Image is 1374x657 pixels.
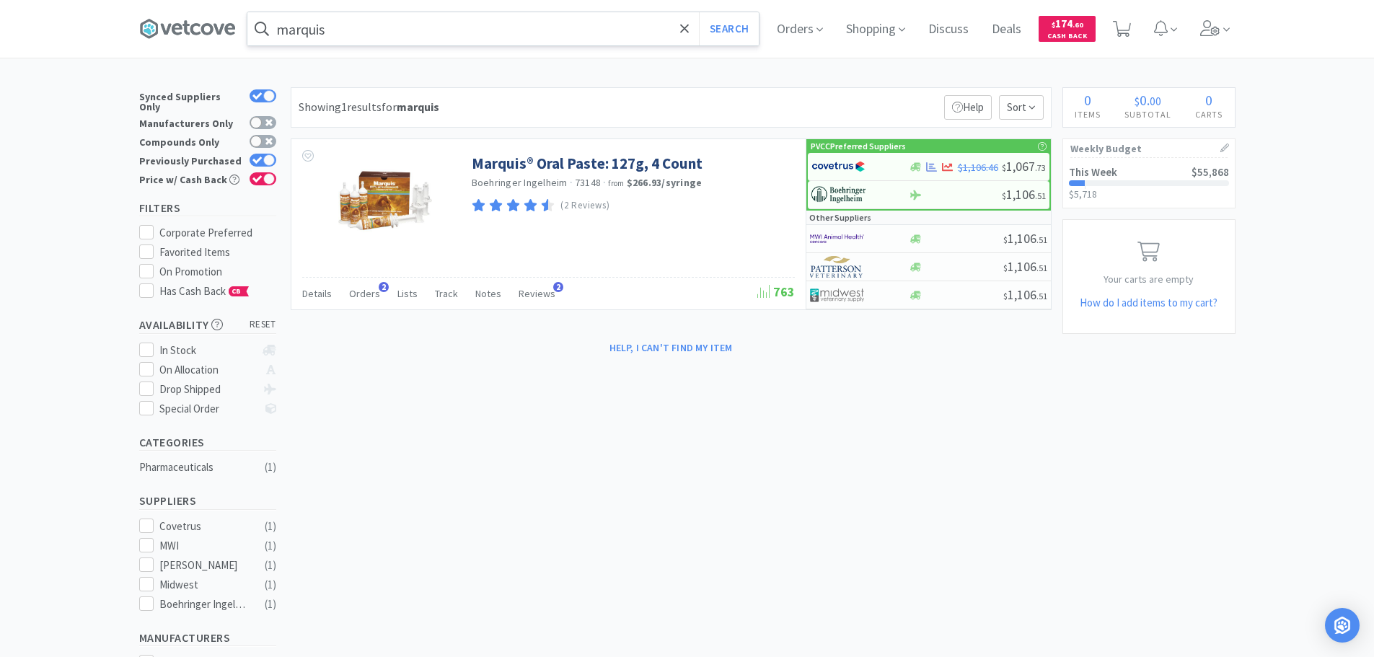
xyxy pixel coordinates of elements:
div: MWI [159,537,249,555]
span: 00 [1150,94,1161,108]
div: Midwest [159,576,249,594]
span: 1,106 [1003,230,1047,247]
div: Covetrus [159,518,249,535]
strong: $266.93 / syringe [627,176,703,189]
span: Details [302,287,332,300]
button: Help, I can't find my item [601,335,741,360]
div: ( 1 ) [265,537,276,555]
span: . 60 [1073,20,1083,30]
span: Cash Back [1047,32,1087,42]
strong: marquis [397,100,439,114]
h2: This Week [1069,167,1117,177]
span: $ [1003,234,1008,245]
h4: Subtotal [1113,107,1184,121]
span: Reviews [519,287,555,300]
p: Help [944,95,992,120]
p: PVCC Preferred Suppliers [811,139,906,153]
div: Previously Purchased [139,154,242,166]
span: reset [250,317,276,332]
span: Orders [349,287,380,300]
span: Lists [397,287,418,300]
div: On Allocation [159,361,255,379]
h4: Carts [1184,107,1235,121]
div: Boehringer Ingelheim [159,596,249,613]
span: $ [1002,190,1006,201]
span: 1,106 [1003,286,1047,303]
span: . 51 [1036,263,1047,273]
span: · [570,176,573,189]
div: On Promotion [159,263,276,281]
div: ( 1 ) [265,459,276,476]
div: Special Order [159,400,255,418]
img: 730db3968b864e76bcafd0174db25112_22.png [811,184,866,206]
span: 2 [553,282,563,292]
h1: Weekly Budget [1070,139,1228,158]
span: 0 [1205,91,1212,109]
a: Marquis® Oral Paste: 127g, 4 Count [472,154,703,173]
div: [PERSON_NAME] [159,557,249,574]
div: ( 1 ) [265,596,276,613]
div: ( 1 ) [265,557,276,574]
p: Your carts are empty [1063,271,1235,287]
span: 0 [1140,91,1147,109]
span: $55,868 [1192,165,1229,179]
span: $5,718 [1069,188,1097,200]
h5: Manufacturers [139,630,276,646]
h5: Categories [139,434,276,451]
a: Boehringer Ingelheim [472,176,568,189]
span: $ [1052,20,1055,30]
span: $ [1002,162,1006,173]
span: . 51 [1035,190,1046,201]
div: Manufacturers Only [139,116,242,128]
span: . 73 [1035,162,1046,173]
span: from [608,178,624,188]
span: Sort [999,95,1044,120]
div: Showing 1 results [299,98,439,117]
span: CB [229,287,244,296]
span: 1,106 [1002,186,1046,203]
span: Has Cash Back [159,284,250,298]
div: ( 1 ) [265,518,276,535]
div: Price w/ Cash Back [139,172,242,185]
div: Compounds Only [139,135,242,147]
a: This Week$55,868$5,718 [1063,158,1235,208]
h4: Items [1063,107,1113,121]
h5: How do I add items to my cart? [1063,294,1235,312]
span: $ [1003,263,1008,273]
span: · [603,176,606,189]
div: Open Intercom Messenger [1325,608,1360,643]
span: $ [1135,94,1140,108]
button: Search [699,12,759,45]
span: 2 [379,282,389,292]
div: Corporate Preferred [159,224,276,242]
p: (2 Reviews) [560,198,609,213]
div: . [1113,93,1184,107]
div: Favorited Items [159,244,276,261]
span: . 51 [1036,234,1047,245]
img: b37959109b4245dc93b3a856cd4b5a35_96795.jpeg [338,154,432,247]
span: 1,067 [1002,158,1046,175]
span: $1,106.46 [958,161,998,174]
input: Search by item, sku, manufacturer, ingredient, size... [247,12,759,45]
a: Discuss [922,23,974,36]
span: 174 [1052,17,1083,30]
a: $174.60Cash Back [1039,9,1096,48]
span: 763 [757,283,795,300]
span: 1,106 [1003,258,1047,275]
span: for [382,100,439,114]
h5: Availability [139,317,276,333]
a: Deals [986,23,1027,36]
div: Synced Suppliers Only [139,89,242,112]
span: Notes [475,287,501,300]
img: f5e969b455434c6296c6d81ef179fa71_3.png [810,256,864,278]
h5: Filters [139,200,276,216]
span: 0 [1084,91,1091,109]
span: 73148 [575,176,601,189]
img: 4dd14cff54a648ac9e977f0c5da9bc2e_5.png [810,284,864,306]
img: f6b2451649754179b5b4e0c70c3f7cb0_2.png [810,228,864,250]
span: Track [435,287,458,300]
span: . 51 [1036,291,1047,301]
div: ( 1 ) [265,576,276,594]
p: Other Suppliers [809,211,871,224]
div: Drop Shipped [159,381,255,398]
